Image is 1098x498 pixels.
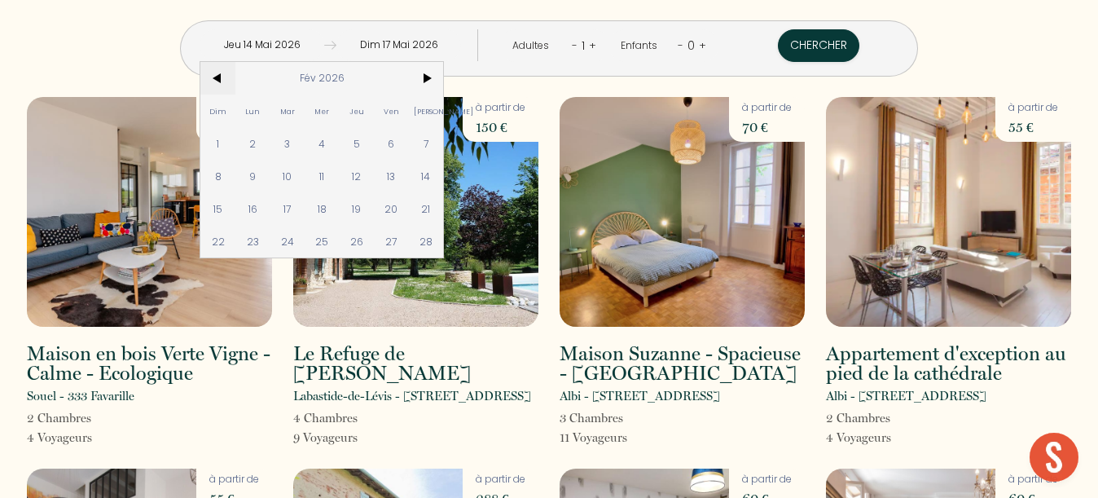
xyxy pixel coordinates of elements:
[886,430,891,445] span: s
[27,97,272,327] img: rental-image
[374,225,409,258] span: 27
[200,95,235,127] span: Dim
[209,472,259,487] p: à partir de
[293,344,538,383] h2: Le Refuge de [PERSON_NAME]
[1030,433,1078,482] div: Ouvrir le chat
[86,411,91,425] span: s
[826,344,1071,383] h2: Appartement d'exception au pied de la cathédrale
[353,430,358,445] span: s
[778,29,859,62] button: Chercher
[560,344,805,383] h2: Maison Suzanne - Spacieuse - [GEOGRAPHIC_DATA]
[340,95,375,127] span: Jeu
[235,160,270,192] span: 9
[742,472,792,487] p: à partir de
[235,225,270,258] span: 23
[409,127,444,160] span: 7
[235,95,270,127] span: Lun
[235,192,270,225] span: 16
[1008,116,1058,139] p: 55 €
[826,386,986,406] p: Albi - [STREET_ADDRESS]
[340,160,375,192] span: 12
[618,411,623,425] span: s
[270,225,305,258] span: 24
[409,62,444,95] span: >
[324,39,336,51] img: guests
[572,37,578,53] a: -
[409,225,444,258] span: 28
[235,127,270,160] span: 2
[409,95,444,127] span: [PERSON_NAME]
[409,160,444,192] span: 14
[27,386,134,406] p: Souel - 333 Favarille
[560,386,720,406] p: Albi - [STREET_ADDRESS]
[200,192,235,225] span: 15
[353,411,358,425] span: s
[200,160,235,192] span: 8
[270,160,305,192] span: 10
[340,192,375,225] span: 19
[826,97,1071,327] img: rental-image
[683,33,699,59] div: 0
[200,225,235,258] span: 22
[678,37,683,53] a: -
[1008,472,1058,487] p: à partir de
[699,37,706,53] a: +
[560,408,627,428] p: 3 Chambre
[270,192,305,225] span: 17
[476,100,525,116] p: à partir de
[622,430,627,445] span: s
[374,127,409,160] span: 6
[476,472,525,487] p: à partir de
[560,428,627,447] p: 11 Voyageur
[621,38,663,54] div: Enfants
[476,116,525,139] p: 150 €
[885,411,890,425] span: s
[87,430,92,445] span: s
[589,37,596,53] a: +
[27,344,272,383] h2: Maison en bois Verte Vigne - Calme - Ecologique
[270,95,305,127] span: Mar
[305,225,340,258] span: 25
[305,160,340,192] span: 11
[409,192,444,225] span: 21
[305,95,340,127] span: Mer
[742,116,792,139] p: 70 €
[200,127,235,160] span: 1
[374,160,409,192] span: 13
[578,33,589,59] div: 1
[826,428,891,447] p: 4 Voyageur
[374,95,409,127] span: Ven
[560,97,805,327] img: rental-image
[512,38,555,54] div: Adultes
[27,428,92,447] p: 4 Voyageur
[293,408,358,428] p: 4 Chambre
[293,428,358,447] p: 9 Voyageur
[374,192,409,225] span: 20
[235,62,409,95] span: Fév 2026
[200,62,235,95] span: <
[826,408,891,428] p: 2 Chambre
[340,225,375,258] span: 26
[200,29,324,61] input: Arrivée
[293,386,531,406] p: Labastide-de-Lévis - [STREET_ADDRESS]
[336,29,461,61] input: Départ
[27,408,92,428] p: 2 Chambre
[742,100,792,116] p: à partir de
[305,127,340,160] span: 4
[1008,100,1058,116] p: à partir de
[340,127,375,160] span: 5
[270,127,305,160] span: 3
[305,192,340,225] span: 18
